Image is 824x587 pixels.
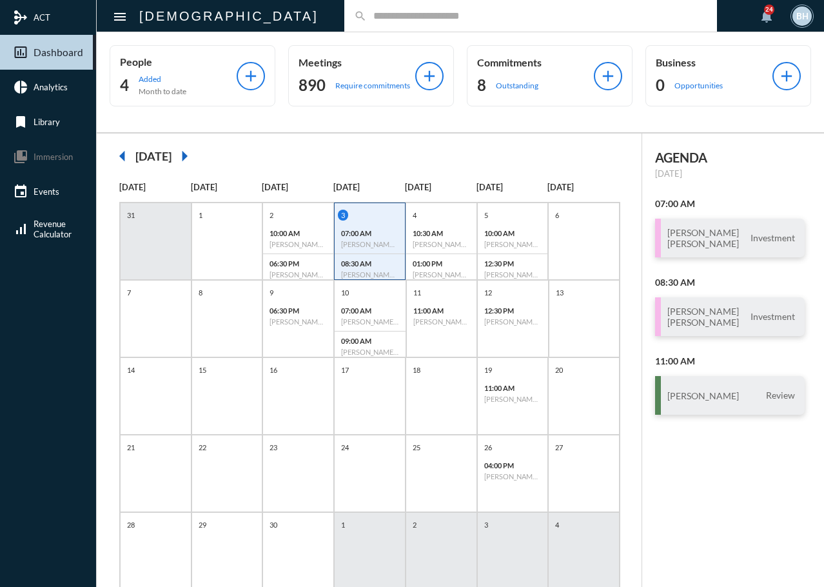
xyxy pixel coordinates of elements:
p: 24 [338,442,352,453]
p: 04:00 PM [484,461,542,470]
p: 17 [338,364,352,375]
p: 07:00 AM [341,229,398,237]
p: 4 [552,519,562,530]
p: 10:00 AM [270,229,327,237]
h6: [PERSON_NAME] - [PERSON_NAME] - Investment [413,317,471,326]
h2: 11:00 AM [655,355,805,366]
h2: 07:00 AM [655,198,805,209]
p: 18 [409,364,424,375]
span: ACT [34,12,50,23]
p: Opportunities [674,81,723,90]
p: 12:30 PM [484,259,542,268]
mat-icon: signal_cellular_alt [13,221,28,237]
p: 01:00 PM [413,259,470,268]
h3: [PERSON_NAME] [667,390,739,401]
h6: [PERSON_NAME] - [PERSON_NAME] - Investment [413,270,470,279]
p: 14 [124,364,138,375]
span: Review [763,390,798,401]
p: 06:30 PM [270,259,327,268]
p: 10:30 AM [413,229,470,237]
p: 28 [124,519,138,530]
h3: [PERSON_NAME] [PERSON_NAME] [667,306,739,328]
p: Meetings [299,56,415,68]
h6: [PERSON_NAME] - Investment [484,270,542,279]
p: 5 [481,210,491,221]
h6: [PERSON_NAME] - [PERSON_NAME] - Investment [341,240,398,248]
p: 3 [338,210,348,221]
h2: 0 [656,75,665,95]
p: 11:00 AM [413,306,471,315]
p: 09:00 AM [341,337,399,345]
span: Investment [747,311,798,323]
p: [DATE] [262,182,333,192]
h2: 4 [120,75,129,95]
h6: [PERSON_NAME] - [PERSON_NAME] - Investment [341,270,398,279]
p: [DATE] [333,182,405,192]
h2: 8 [477,75,486,95]
p: 08:30 AM [341,259,398,268]
p: [DATE] [405,182,476,192]
mat-icon: add [599,67,617,85]
h6: [PERSON_NAME] - [PERSON_NAME] - Review [484,395,542,403]
h6: [PERSON_NAME] - Review [413,240,470,248]
p: 21 [124,442,138,453]
p: 12 [481,287,495,298]
p: [DATE] [547,182,619,192]
p: 26 [481,442,495,453]
mat-icon: insert_chart_outlined [13,45,28,60]
mat-icon: add [420,67,438,85]
h2: 08:30 AM [655,277,805,288]
p: Commitments [477,56,594,68]
p: 29 [195,519,210,530]
p: 31 [124,210,138,221]
mat-icon: arrow_left [110,143,135,169]
p: [DATE] [191,182,262,192]
p: 7 [124,287,134,298]
p: 2 [409,519,420,530]
mat-icon: pie_chart [13,79,28,95]
p: 1 [195,210,206,221]
p: Outstanding [496,81,538,90]
p: 20 [552,364,566,375]
p: Business [656,56,772,68]
h6: [PERSON_NAME] - [PERSON_NAME] - Investment [270,240,327,248]
h6: [PERSON_NAME] - [PERSON_NAME] - Investment [270,270,327,279]
span: Investment [747,232,798,244]
h6: [PERSON_NAME] - Investment [484,317,542,326]
p: 15 [195,364,210,375]
p: 1 [338,519,348,530]
h2: [DEMOGRAPHIC_DATA] [139,6,319,26]
span: Immersion [34,152,73,162]
p: 23 [266,442,280,453]
p: 27 [552,442,566,453]
span: Revenue Calculator [34,219,72,239]
p: 11:00 AM [484,384,542,392]
mat-icon: event [13,184,28,199]
span: Events [34,186,59,197]
p: [DATE] [655,168,805,179]
p: 16 [266,364,280,375]
h2: 890 [299,75,326,95]
p: 25 [409,442,424,453]
p: 12:30 PM [484,306,542,315]
p: 4 [409,210,420,221]
h6: [PERSON_NAME] - [PERSON_NAME] - Investment [484,240,542,248]
mat-icon: Side nav toggle icon [112,9,128,25]
mat-icon: arrow_right [172,143,197,169]
p: Month to date [139,86,186,96]
h6: [PERSON_NAME] - [PERSON_NAME] - Investment [484,472,542,481]
div: 24 [764,5,774,15]
p: 9 [266,287,277,298]
p: 06:30 PM [270,306,327,315]
h2: [DATE] [135,149,172,163]
mat-icon: mediation [13,10,28,25]
mat-icon: search [354,10,367,23]
mat-icon: collections_bookmark [13,149,28,164]
span: Analytics [34,82,68,92]
span: Dashboard [34,46,83,58]
h6: [PERSON_NAME] - Review [270,317,327,326]
p: 10:00 AM [484,229,542,237]
p: [DATE] [119,182,191,192]
h2: AGENDA [655,150,805,165]
p: 11 [410,287,424,298]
